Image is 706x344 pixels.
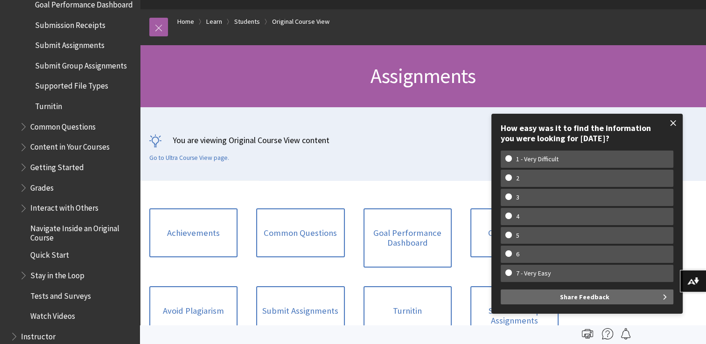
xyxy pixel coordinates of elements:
w-span: 7 - Very Easy [505,269,562,277]
span: Watch Videos [30,308,75,321]
span: Submit Group Assignments [35,58,127,70]
a: Avoid Plagiarism [149,286,238,336]
span: Submission Receipts [35,17,105,30]
a: Go to Ultra Course View page. [149,154,229,162]
span: Submit Assignments [35,37,105,50]
span: Quick Start [30,247,69,260]
span: Turnitin [35,98,62,111]
span: Grades [30,180,54,193]
span: Getting Started [30,159,84,172]
span: Common Questions [30,119,96,131]
w-span: 4 [505,213,530,220]
span: Interact with Others [30,200,98,213]
w-span: 6 [505,250,530,258]
a: Goal Performance Dashboard [363,208,452,268]
w-span: 3 [505,193,530,201]
img: Print [582,328,593,339]
span: Navigate Inside an Original Course [30,220,133,242]
span: Supported File Types [35,78,108,91]
span: Tests and Surveys [30,288,91,301]
span: Instructor [21,329,56,341]
a: Students [234,16,260,28]
p: You are viewing Original Course View content [149,134,697,146]
img: Follow this page [620,328,631,339]
span: Stay in the Loop [30,268,84,280]
a: Learn [206,16,222,28]
a: Home [177,16,194,28]
span: Content in Your Courses [30,139,110,152]
w-span: 1 - Very Difficult [505,155,569,163]
w-span: 5 [505,232,530,240]
button: Share Feedback [501,289,673,304]
a: Cloud Storage [470,208,559,258]
img: More help [602,328,613,339]
a: Turnitin [363,286,452,336]
a: Common Questions [256,208,344,258]
a: Submit Assignments [256,286,344,336]
span: Assignments [370,63,475,89]
a: Achievements [149,208,238,258]
div: How easy was it to find the information you were looking for [DATE]? [501,123,673,143]
w-span: 2 [505,174,530,182]
a: Original Course View [272,16,329,28]
span: Share Feedback [560,289,609,304]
